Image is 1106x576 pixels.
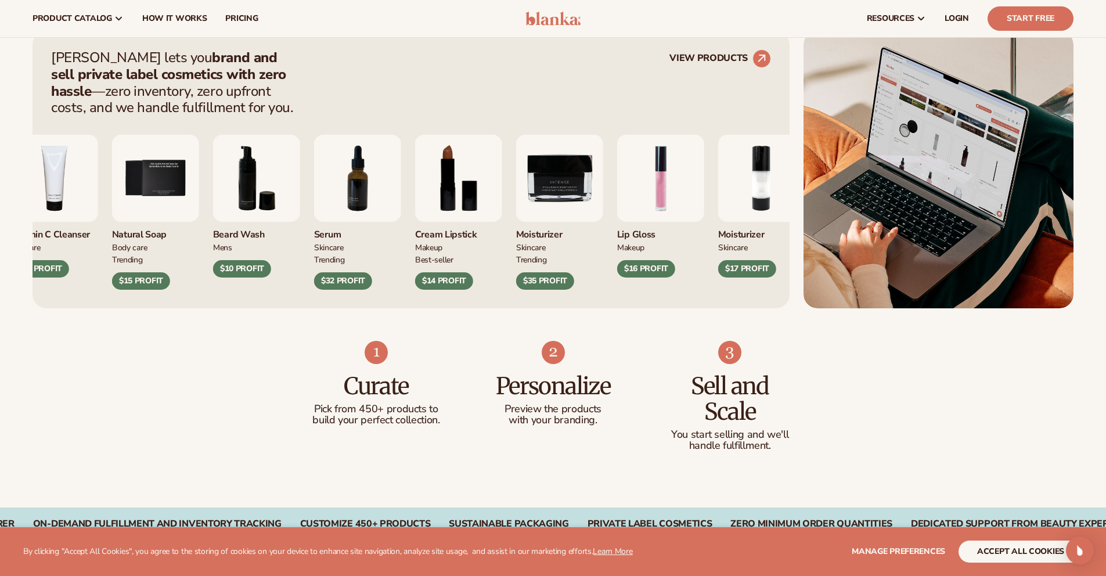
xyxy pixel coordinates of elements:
div: Moisturizer [516,222,603,241]
div: $17 PROFIT [718,260,776,278]
div: $10 PROFIT [213,260,271,278]
div: 5 / 9 [112,135,199,289]
div: SKINCARE [314,241,401,253]
div: On-Demand Fulfillment and Inventory Tracking [33,519,282,530]
div: 2 / 9 [718,135,805,278]
a: Learn More [593,546,632,557]
p: By clicking "Accept All Cookies", you agree to the storing of cookies on your device to enhance s... [23,547,633,557]
span: LOGIN [945,14,969,23]
div: Moisturizer [718,222,805,241]
div: Serum [314,222,401,241]
div: 4 / 9 [11,135,98,278]
p: You start selling and we'll [665,429,795,441]
div: TRENDING [112,253,199,265]
div: 7 / 9 [314,135,401,289]
div: ZERO MINIMUM ORDER QUANTITIES [730,519,892,530]
div: PRIVATE LABEL COSMETICS [588,519,712,530]
a: Start Free [988,6,1073,31]
button: accept all cookies [959,541,1083,563]
h3: Sell and Scale [665,373,795,424]
span: How It Works [142,14,207,23]
div: BEST-SELLER [415,253,502,265]
div: Skincare [11,241,98,253]
div: SKINCARE [718,241,805,253]
div: TRENDING [314,253,401,265]
p: handle fulfillment. [665,440,795,452]
div: BODY Care [112,241,199,253]
p: [PERSON_NAME] lets you —zero inventory, zero upfront costs, and we handle fulfillment for you. [51,49,301,116]
div: Open Intercom Messenger [1066,537,1094,564]
p: Pick from 450+ products to build your perfect collection. [311,404,442,427]
span: Manage preferences [852,546,945,557]
img: Vitamin c cleanser. [11,135,98,222]
span: product catalog [33,14,112,23]
div: CUSTOMIZE 450+ PRODUCTS [300,519,431,530]
div: Vitamin C Cleanser [11,222,98,241]
h3: Personalize [488,373,618,399]
img: Shopify Image 8 [542,341,565,364]
img: Pink lip gloss. [617,135,704,222]
img: Collagen and retinol serum. [314,135,401,222]
div: SUSTAINABLE PACKAGING [449,519,568,530]
img: Shopify Image 7 [365,341,388,364]
img: Nature bar of soap. [112,135,199,222]
div: 1 / 9 [617,135,704,278]
p: Preview the products [488,404,618,415]
button: Manage preferences [852,541,945,563]
img: Moisturizer. [516,135,603,222]
div: Cream Lipstick [415,222,502,241]
div: $35 PROFIT [516,272,574,290]
img: Shopify Image 9 [718,341,741,364]
div: $16 PROFIT [617,260,675,278]
div: Natural Soap [112,222,199,241]
div: Lip Gloss [617,222,704,241]
img: Moisturizing lotion. [718,135,805,222]
div: 6 / 9 [213,135,300,278]
div: SKINCARE [516,241,603,253]
div: TRENDING [516,253,603,265]
div: 8 / 9 [415,135,502,289]
h3: Curate [311,373,442,399]
strong: brand and sell private label cosmetics with zero hassle [51,48,286,100]
img: Foaming beard wash. [213,135,300,222]
div: $21 PROFIT [11,260,69,278]
span: pricing [225,14,258,23]
a: VIEW PRODUCTS [669,49,771,68]
img: Shopify Image 5 [804,31,1073,308]
div: MAKEUP [617,241,704,253]
div: MAKEUP [415,241,502,253]
div: $32 PROFIT [314,272,372,290]
div: Beard Wash [213,222,300,241]
img: Luxury cream lipstick. [415,135,502,222]
img: logo [525,12,581,26]
div: $15 PROFIT [112,272,170,290]
span: resources [867,14,914,23]
div: 9 / 9 [516,135,603,289]
div: $14 PROFIT [415,272,473,290]
p: with your branding. [488,415,618,426]
div: mens [213,241,300,253]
